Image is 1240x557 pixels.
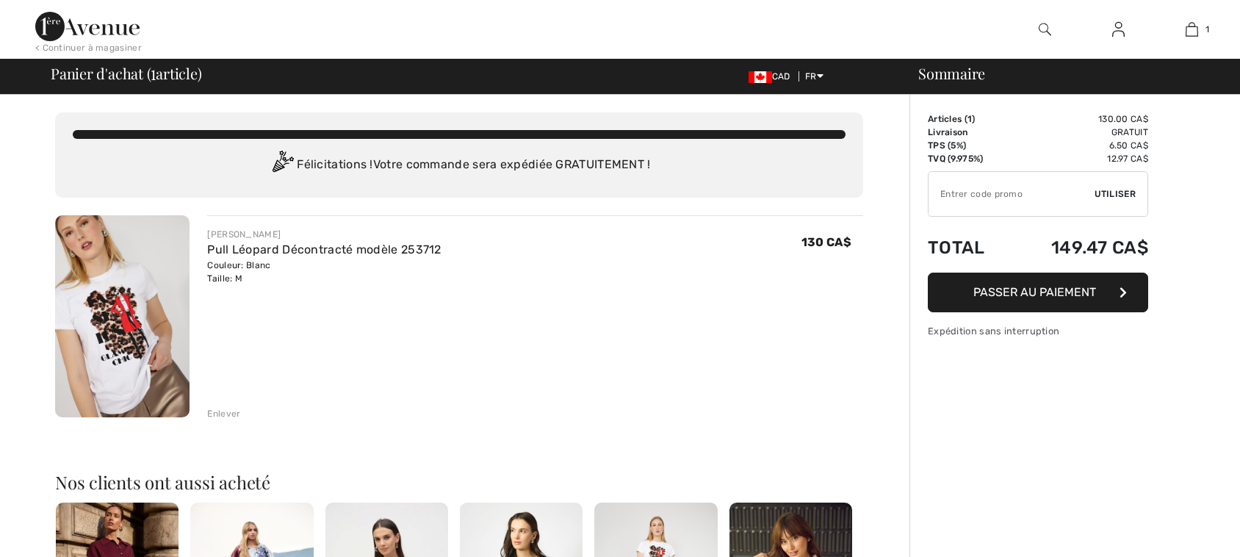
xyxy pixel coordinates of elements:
[35,41,142,54] div: < Continuer à magasiner
[267,151,297,180] img: Congratulation2.svg
[1009,139,1148,152] td: 6.50 CA$
[1095,187,1136,201] span: Utiliser
[973,285,1096,299] span: Passer au paiement
[967,114,972,124] span: 1
[928,324,1148,338] div: Expédition sans interruption
[1186,21,1198,38] img: Mon panier
[1009,126,1148,139] td: Gratuit
[749,71,772,83] img: Canadian Dollar
[151,62,156,82] span: 1
[1205,23,1209,36] span: 1
[928,139,1009,152] td: TPS (5%)
[1112,21,1125,38] img: Mes infos
[1009,152,1148,165] td: 12.97 CA$
[1100,21,1136,39] a: Se connecter
[805,71,823,82] span: FR
[749,71,796,82] span: CAD
[901,66,1231,81] div: Sommaire
[928,126,1009,139] td: Livraison
[55,473,863,491] h2: Nos clients ont aussi acheté
[55,215,190,417] img: Pull Léopard Décontracté modèle 253712
[207,407,240,420] div: Enlever
[928,223,1009,273] td: Total
[207,228,441,241] div: [PERSON_NAME]
[801,235,851,249] span: 130 CA$
[207,259,441,285] div: Couleur: Blanc Taille: M
[1009,112,1148,126] td: 130.00 CA$
[207,242,441,256] a: Pull Léopard Décontracté modèle 253712
[73,151,846,180] div: Félicitations ! Votre commande sera expédiée GRATUITEMENT !
[51,66,202,81] span: Panier d'achat ( article)
[1039,21,1051,38] img: recherche
[928,152,1009,165] td: TVQ (9.975%)
[1156,21,1228,38] a: 1
[35,12,140,41] img: 1ère Avenue
[928,273,1148,312] button: Passer au paiement
[929,172,1095,216] input: Code promo
[1009,223,1148,273] td: 149.47 CA$
[928,112,1009,126] td: Articles ( )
